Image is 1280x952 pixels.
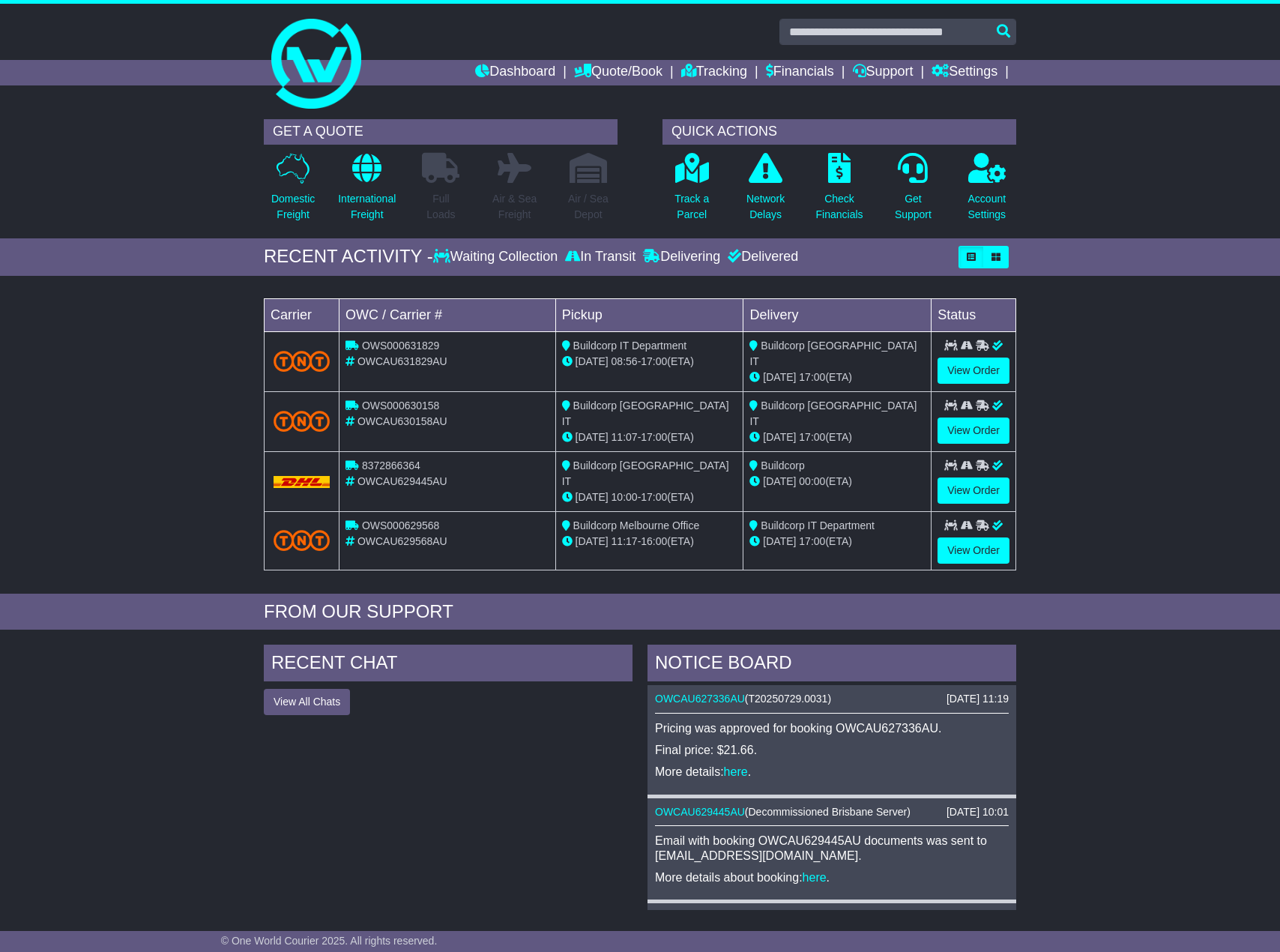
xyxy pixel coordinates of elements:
div: RECENT CHAT [264,645,633,685]
a: CheckFinancials [815,152,864,231]
span: Buildcorp IT Department [761,519,874,531]
span: [DATE] [576,355,609,367]
div: [DATE] 10:01 [947,806,1009,819]
span: Buildcorp [GEOGRAPHIC_DATA] IT [562,460,729,487]
a: View Order [938,537,1009,564]
a: Tracking [681,60,747,85]
div: (ETA) [749,430,925,445]
img: TNT_Domestic.png [274,351,330,371]
div: ( ) [655,806,1009,819]
div: (ETA) [749,370,925,385]
a: View Order [938,418,1009,444]
div: (ETA) [749,474,925,489]
a: here [803,871,827,884]
p: International Freight [338,191,396,223]
span: [DATE] [763,431,796,443]
span: © One World Courier 2025. All rights reserved. [221,935,438,947]
a: OWCAU627336AU [655,693,745,705]
td: Carrier [265,298,339,331]
p: More details: . [655,765,1009,779]
span: OWCAU629445AU [357,475,447,487]
a: Settings [932,60,997,85]
div: NOTICE BOARD [647,645,1016,685]
p: Email with booking OWCAU629445AU documents was sent to [EMAIL_ADDRESS][DOMAIN_NAME]. [655,834,1009,862]
a: Support [853,60,914,85]
span: OWS000631829 [362,340,440,352]
div: [DATE] 11:19 [947,693,1009,705]
span: [DATE] [763,475,796,487]
span: OWCAU630158AU [357,415,447,427]
div: Delivering [639,249,724,265]
div: FROM OUR SUPPORT [264,601,1016,623]
span: 8372866364 [362,460,420,472]
p: Check Financials [816,191,863,223]
span: 11:17 [612,535,638,547]
span: 17:00 [641,355,667,367]
span: Buildcorp [GEOGRAPHIC_DATA] IT [562,400,729,427]
a: Dashboard [475,60,555,85]
div: GET A QUOTE [264,119,618,145]
a: here [724,765,748,778]
a: AccountSettings [967,152,1007,231]
span: 00:00 [799,475,825,487]
div: - (ETA) [562,489,737,505]
a: Track aParcel [674,152,710,231]
span: [DATE] [763,535,796,547]
a: Quote/Book [574,60,662,85]
p: Final price: $21.66. [655,743,1009,757]
span: 10:00 [612,491,638,503]
span: 17:00 [799,371,825,383]
p: Account Settings [968,191,1006,223]
a: Financials [766,60,834,85]
div: Waiting Collection [433,249,561,265]
p: Get Support [895,191,932,223]
span: OWS000630158 [362,400,440,412]
img: DHL.png [274,476,330,488]
p: More details about booking: . [655,870,1009,885]
a: DomesticFreight [271,152,316,231]
td: Pickup [555,298,743,331]
p: Track a Parcel [674,191,709,223]
span: 17:00 [641,431,667,443]
a: View Order [938,358,1009,384]
span: OWCAU631829AU [357,355,447,367]
span: Buildcorp [GEOGRAPHIC_DATA] IT [749,400,917,427]
span: 11:07 [612,431,638,443]
span: 08:56 [612,355,638,367]
span: 17:00 [641,491,667,503]
span: Buildcorp IT Department [573,340,686,352]
div: QUICK ACTIONS [662,119,1016,145]
img: TNT_Domestic.png [274,411,330,431]
div: ( ) [655,693,1009,705]
p: Air & Sea Freight [492,191,537,223]
p: Pricing was approved for booking OWCAU627336AU. [655,721,1009,735]
div: - (ETA) [562,430,737,445]
a: View Order [938,477,1009,504]
div: RECENT ACTIVITY - [264,246,433,268]
td: Delivery [743,298,932,331]
button: View All Chats [264,689,350,715]
td: Status [932,298,1016,331]
div: - (ETA) [562,534,737,549]
span: [DATE] [576,535,609,547]
a: OWCAU629445AU [655,806,745,818]
p: Full Loads [422,191,459,223]
span: T20250729.0031 [749,693,828,705]
span: 16:00 [641,535,667,547]
p: Network Delays [746,191,785,223]
span: Decommissioned Brisbane Server [749,806,908,818]
span: OWS000629568 [362,519,440,531]
span: OWCAU629568AU [357,535,447,547]
p: Air / Sea Depot [568,191,609,223]
span: 17:00 [799,535,825,547]
span: Buildcorp [761,460,804,472]
td: OWC / Carrier # [339,298,556,331]
img: TNT_Domestic.png [274,530,330,550]
div: Delivered [724,249,798,265]
a: InternationalFreight [337,152,396,231]
div: - (ETA) [562,354,737,370]
span: [DATE] [576,431,609,443]
span: 17:00 [799,431,825,443]
p: Domestic Freight [271,191,315,223]
span: [DATE] [576,491,609,503]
